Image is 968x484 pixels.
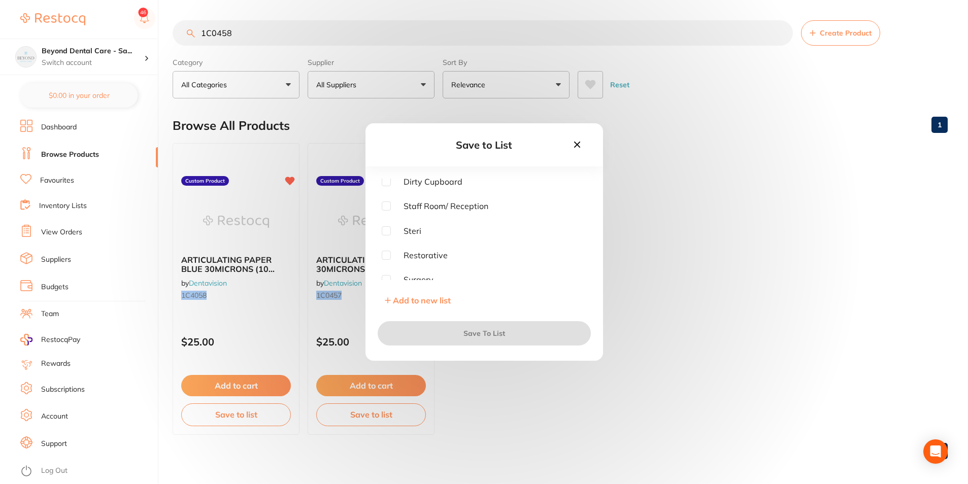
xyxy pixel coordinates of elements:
[378,321,591,345] button: Save To List
[391,201,488,211] span: Staff Room/ Reception
[391,251,448,260] span: Restorative
[382,295,454,305] button: Add to new list
[456,139,512,151] span: Save to List
[391,226,421,235] span: Steri
[393,295,451,305] span: Add to new list
[923,439,948,464] div: Open Intercom Messenger
[391,275,433,284] span: Surgery
[391,177,462,186] span: Dirty Cupboard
